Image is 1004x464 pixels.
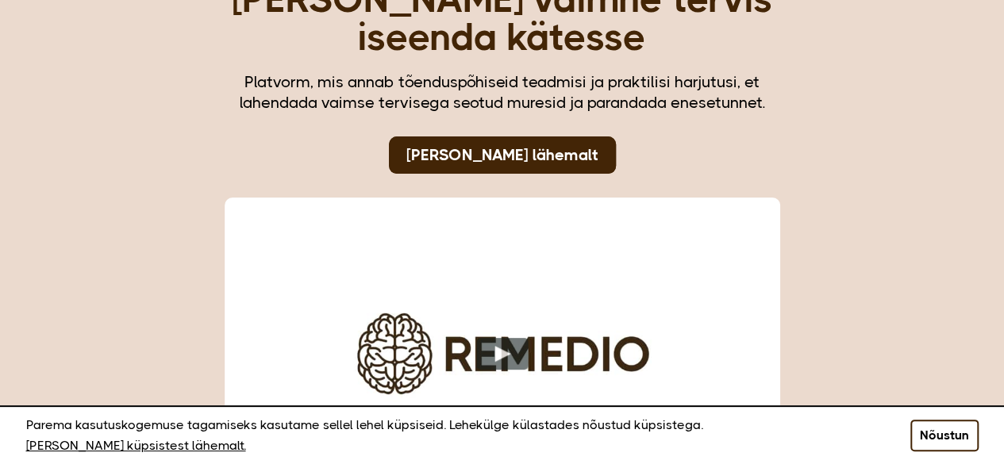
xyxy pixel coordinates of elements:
p: Parema kasutuskogemuse tagamiseks kasutame sellel lehel küpsiseid. Lehekülge külastades nõustud k... [26,415,871,456]
a: [PERSON_NAME] lähemalt [389,136,616,174]
a: [PERSON_NAME] küpsistest lähemalt. [26,435,246,456]
button: Play video [476,338,528,370]
div: Platvorm, mis annab tõenduspõhiseid teadmisi ja praktilisi harjutusi, et lahendada vaimse tervise... [225,72,780,113]
button: Nõustun [910,420,979,451]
